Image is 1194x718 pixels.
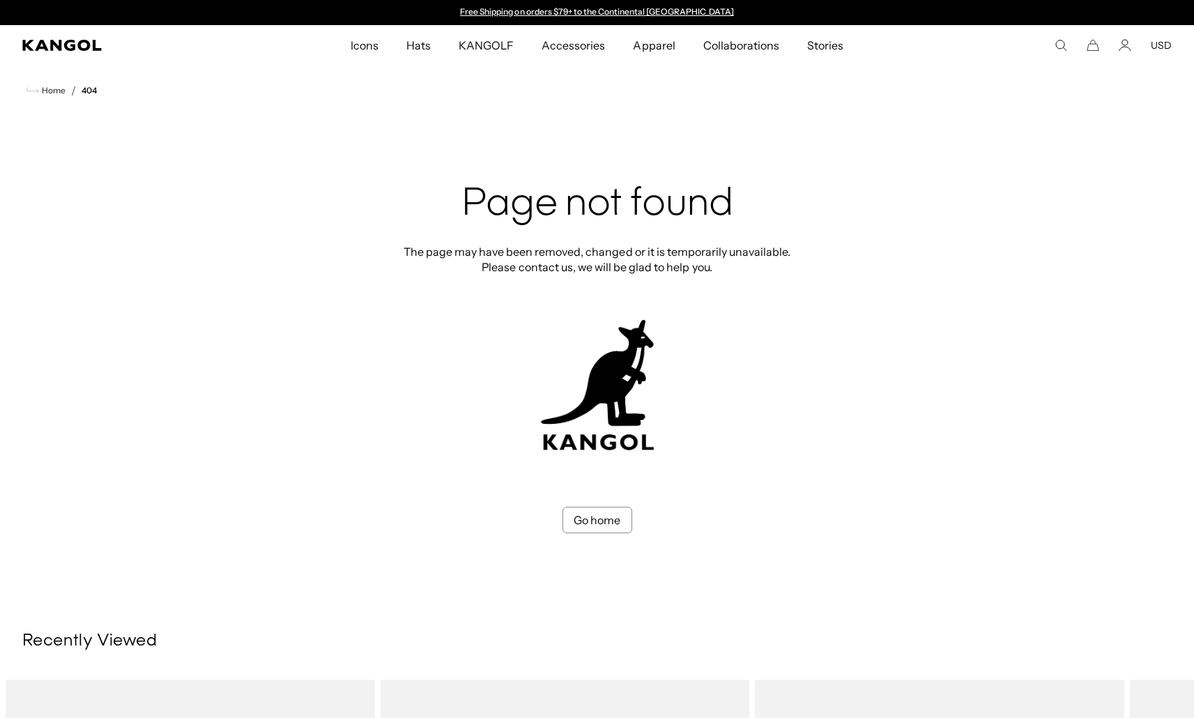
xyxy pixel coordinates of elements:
[454,7,741,18] slideshow-component: Announcement bar
[793,25,857,66] a: Stories
[689,25,793,66] a: Collaborations
[406,25,431,66] span: Hats
[351,25,378,66] span: Icons
[82,86,97,96] a: 404
[459,25,514,66] span: KANGOLF
[538,319,657,451] img: kangol-404-logo.jpg
[542,25,605,66] span: Accessories
[528,25,619,66] a: Accessories
[1119,39,1131,52] a: Account
[337,25,392,66] a: Icons
[399,244,795,275] p: The page may have been removed, changed or it is temporarily unavailable. Please contact us, we w...
[26,84,66,97] a: Home
[454,7,741,18] div: Announcement
[633,25,675,66] span: Apparel
[619,25,689,66] a: Apparel
[703,25,779,66] span: Collaborations
[1055,39,1067,52] summary: Search here
[392,25,445,66] a: Hats
[1087,39,1099,52] button: Cart
[562,507,632,533] a: Go home
[399,183,795,227] h2: Page not found
[807,25,843,66] span: Stories
[66,82,76,99] li: /
[22,40,231,51] a: Kangol
[454,7,741,18] div: 1 of 2
[39,86,66,96] span: Home
[460,6,734,17] a: Free Shipping on orders $79+ to the Continental [GEOGRAPHIC_DATA]
[445,25,528,66] a: KANGOLF
[1151,39,1172,52] button: USD
[22,631,1172,652] h3: Recently Viewed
